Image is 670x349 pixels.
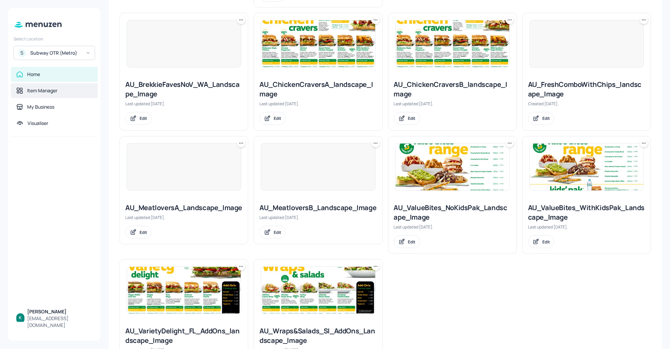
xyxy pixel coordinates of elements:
div: My Business [27,104,54,110]
img: ACg8ocKBIlbXoTTzaZ8RZ_0B6YnoiWvEjOPx6MQW7xFGuDwnGH3hbQ=s96-c [16,313,24,322]
div: Created [DATE]. [528,101,645,107]
div: Item Manager [27,87,57,94]
div: AU_ChickenCraversB_landscape_Image [394,80,511,99]
div: Last updated [DATE]. [259,215,377,220]
div: Last updated [DATE]. [125,215,242,220]
div: AU_FreshComboWithChips_landscape_Image [528,80,645,99]
div: Last updated [DATE]. [125,101,242,107]
div: Edit [408,115,416,121]
img: 2025-08-13-17550467531740l862mn4u4o.jpeg [127,267,241,314]
div: AU_ValueBites_WithKidsPak_Landscape_Image [528,203,645,222]
div: Edit [140,229,147,235]
div: Last updated [DATE]. [528,224,645,230]
div: [PERSON_NAME] [27,308,92,315]
div: Subway OTR (Metro) [30,50,82,56]
div: Edit [274,229,281,235]
div: Edit [408,239,416,245]
div: Home [27,71,40,78]
div: AU_BrekkieFavesNoV_WA_Landscape_Image [125,80,242,99]
div: AU_ChickenCraversA_landscape_Image [259,80,377,99]
img: 2025-08-12-1754981715036u3rcbf41muq.jpeg [261,267,375,314]
div: Edit [542,115,550,121]
div: Last updated [DATE]. [394,224,511,230]
div: S [18,49,26,57]
div: Last updated [DATE]. [394,101,511,107]
div: AU_Wraps&Salads_SI_AddOns_Landscape_Image [259,326,377,345]
div: Select Location [14,36,95,42]
img: 2025-08-12-17549839822377k6a4925nhx.jpeg [530,144,644,190]
div: [EMAIL_ADDRESS][DOMAIN_NAME] [27,315,92,329]
div: Last updated [DATE]. [259,101,377,107]
div: AU_MeatloversB_Landscape_Image [259,203,377,213]
img: 2025-08-12-175497898730628ix6v97fpw.jpeg [396,20,509,67]
div: Edit [274,115,281,121]
img: 2025-08-12-17549787696767gvnl2i7mey.jpeg [261,20,375,67]
div: Edit [542,239,550,245]
div: AU_VarietyDelight_FL_AddOns_landscape_Image [125,326,242,345]
div: AU_MeatloversA_Landscape_Image [125,203,242,213]
div: Edit [140,115,147,121]
div: Visualiser [28,120,48,127]
div: AU_ValueBites_NoKidsPak_Landscape_Image [394,203,511,222]
img: 2025-08-12-17549843822861w1xsjv8iat.jpeg [396,144,509,190]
